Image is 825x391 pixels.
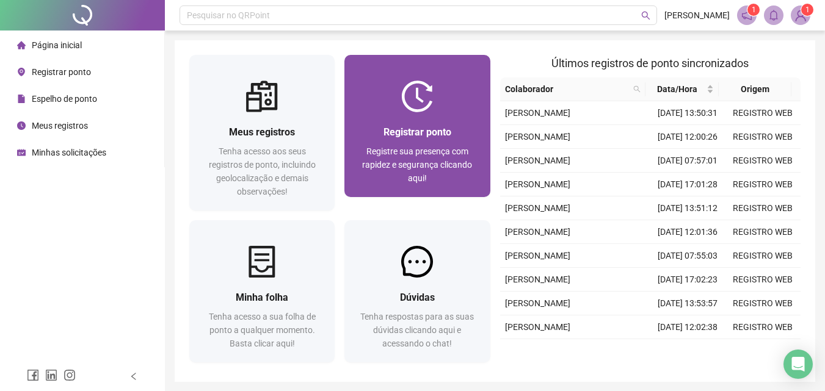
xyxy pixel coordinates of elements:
span: [PERSON_NAME] [505,322,570,332]
a: Meus registrosTenha acesso aos seus registros de ponto, incluindo geolocalização e demais observa... [189,55,335,210]
span: clock-circle [17,121,26,130]
td: [DATE] 07:57:01 [650,149,725,173]
span: Tenha acesso a sua folha de ponto a qualquer momento. Basta clicar aqui! [209,312,316,348]
td: [DATE] 13:51:12 [650,196,725,220]
td: REGISTRO WEB [725,220,801,244]
a: Registrar pontoRegistre sua presença com rapidez e segurança clicando aqui! [344,55,490,197]
td: REGISTRO WEB [725,101,801,125]
td: [DATE] 07:55:05 [650,339,725,363]
span: [PERSON_NAME] [505,251,570,260]
td: REGISTRO WEB [725,149,801,173]
span: [PERSON_NAME] [505,227,570,237]
a: DúvidasTenha respostas para as suas dúvidas clicando aqui e acessando o chat! [344,220,490,362]
td: REGISTRO WEB [725,268,801,292]
td: [DATE] 13:50:31 [650,101,725,125]
td: [DATE] 13:53:57 [650,292,725,315]
td: [DATE] 12:00:26 [650,125,725,149]
td: REGISTRO WEB [725,125,801,149]
span: Dúvidas [400,292,435,303]
a: Minha folhaTenha acesso a sua folha de ponto a qualquer momento. Basta clicar aqui! [189,220,335,362]
td: REGISTRO WEB [725,244,801,268]
span: linkedin [45,369,57,381]
span: Meus registros [32,121,88,131]
span: instagram [64,369,76,381]
span: schedule [17,148,26,157]
span: [PERSON_NAME] [505,203,570,213]
span: Minhas solicitações [32,148,106,157]
span: [PERSON_NAME] [505,132,570,142]
span: Registre sua presença com rapidez e segurança clicando aqui! [362,146,472,183]
span: [PERSON_NAME] [505,298,570,308]
span: Meus registros [229,126,295,138]
span: [PERSON_NAME] [505,179,570,189]
span: facebook [27,369,39,381]
span: [PERSON_NAME] [505,108,570,118]
td: [DATE] 12:01:36 [650,220,725,244]
div: Open Intercom Messenger [783,350,813,379]
td: REGISTRO WEB [725,315,801,339]
span: Registrar ponto [383,126,451,138]
td: [DATE] 17:01:28 [650,173,725,196]
td: REGISTRO WEB [725,292,801,315]
td: REGISTRO WEB [725,339,801,363]
td: [DATE] 17:02:23 [650,268,725,292]
span: left [129,372,138,381]
span: [PERSON_NAME] [505,274,570,284]
td: REGISTRO WEB [725,196,801,220]
span: [PERSON_NAME] [505,156,570,165]
span: Tenha respostas para as suas dúvidas clicando aqui e acessando o chat! [360,312,474,348]
td: REGISTRO WEB [725,173,801,196]
td: [DATE] 07:55:03 [650,244,725,268]
span: Tenha acesso aos seus registros de ponto, incluindo geolocalização e demais observações! [209,146,316,196]
td: [DATE] 12:02:38 [650,315,725,339]
span: Minha folha [236,292,288,303]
